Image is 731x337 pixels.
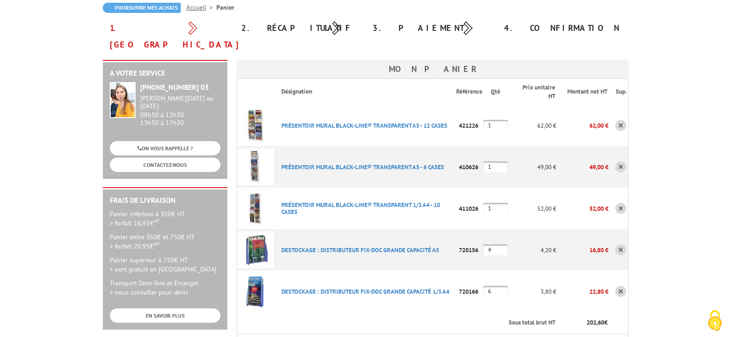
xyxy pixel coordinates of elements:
span: 202,60 [587,319,604,326]
p: 52,00 € [508,201,556,217]
img: DESTOCKAGE : DISTRIBUTEUR FIX-DOC GRANDE CAPACITé A5 [237,231,274,268]
img: PRéSENTOIR MURAL BLACK-LINE® TRANSPARENT 1/3 A4 - 10 CASES [237,190,274,227]
p: 720166 [456,284,483,300]
p: Référence [456,88,482,96]
div: 2. Récapitulatif [234,20,366,36]
a: ON VOUS RAPPELLE ? [110,141,220,155]
button: Cookies (fenêtre modale) [699,306,731,337]
p: 62,00 € [556,118,608,134]
p: 410626 [456,159,483,175]
a: Poursuivre mes achats [103,3,181,13]
p: Prix unitaire HT [515,83,555,101]
p: 3,80 € [508,284,556,300]
img: PRéSENTOIR MURAL BLACK-LINE® TRANSPARENT A5 - 6 CASES [237,148,274,185]
div: 1. [GEOGRAPHIC_DATA] [103,20,234,53]
a: PRéSENTOIR MURAL BLACK-LINE® TRANSPARENT A5 - 6 CASES [281,163,444,171]
h2: Frais de Livraison [110,196,220,205]
a: PRéSENTOIR MURAL BLACK-LINE® TRANSPARENT A5 - 12 CASES [281,122,447,130]
a: PRéSENTOIR MURAL BLACK-LINE® TRANSPARENT 1/3 A4 - 10 CASES [281,201,440,216]
a: CONTACTEZ-NOUS [110,158,220,172]
p: Transport Dom-Tom et Etranger [110,278,220,297]
span: > forfait 20.95€ [110,242,160,250]
th: Sous total brut HT [274,312,557,334]
span: > forfait 16.95€ [110,219,160,227]
img: Cookies (fenêtre modale) [703,309,726,332]
a: DESTOCKAGE : DISTRIBUTEUR FIX-DOC GRANDE CAPACITé A5 [281,246,439,254]
span: > nous consulter pour devis [110,288,188,296]
p: € [564,319,607,327]
sup: HT [154,218,160,224]
th: Sup. [608,79,628,105]
div: 3. Paiement [366,20,497,36]
div: [PERSON_NAME][DATE] au [DATE] [140,95,220,110]
p: Panier supérieur à 750€ HT [110,255,220,274]
p: 22,80 € [556,284,608,300]
img: DESTOCKAGE : DISTRIBUTEUR FIX-DOC GRANDE CAPACITé 1/3 A4 [237,273,274,310]
strong: [PHONE_NUMBER] 03 [140,83,209,92]
th: Qté [483,79,508,105]
sup: HT [154,241,160,247]
li: Panier [216,3,234,12]
p: 49,00 € [508,159,556,175]
h2: A votre service [110,69,220,77]
img: widget-service.jpg [110,82,136,118]
p: Montant net HT [564,88,607,96]
p: 720156 [456,242,483,258]
th: Désignation [274,79,457,105]
p: 62,00 € [508,118,556,134]
p: 16,80 € [556,242,608,258]
p: 4,20 € [508,242,556,258]
a: Accueil [186,3,216,12]
p: 411026 [456,201,483,217]
a: DESTOCKAGE : DISTRIBUTEUR FIX-DOC GRANDE CAPACITé 1/3 A4 [281,288,449,296]
p: Panier inférieur à 350€ HT [110,209,220,228]
img: PRéSENTOIR MURAL BLACK-LINE® TRANSPARENT A5 - 12 CASES [237,107,274,144]
span: > port gratuit en [GEOGRAPHIC_DATA] [110,265,216,273]
a: EN SAVOIR PLUS [110,308,220,323]
p: 52,00 € [556,201,608,217]
h3: Mon panier [237,60,629,78]
p: 421226 [456,118,483,134]
div: 4. Confirmation [497,20,629,36]
div: 08h30 à 12h30 13h30 à 17h30 [140,95,220,126]
p: 49,00 € [556,159,608,175]
p: Panier entre 350€ et 750€ HT [110,232,220,251]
